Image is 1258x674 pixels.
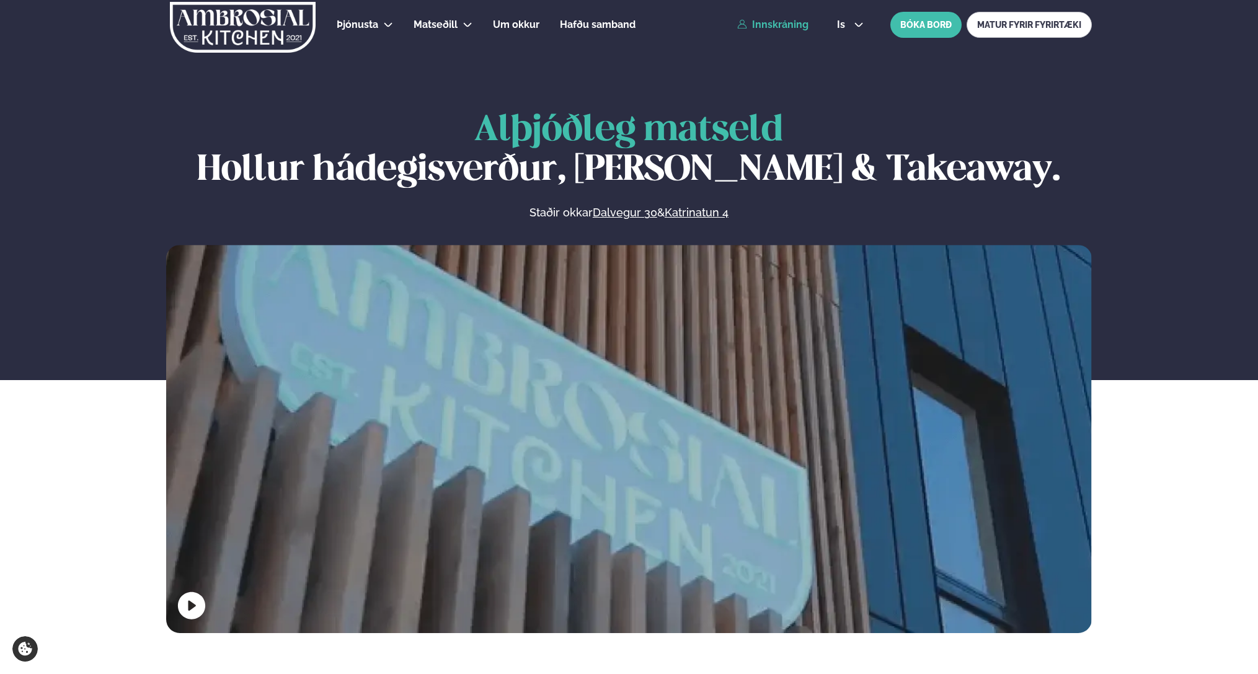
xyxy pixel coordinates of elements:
a: Þjónusta [337,17,378,32]
span: Um okkur [493,19,539,30]
a: MATUR FYRIR FYRIRTÆKI [967,12,1092,38]
a: Hafðu samband [560,17,636,32]
a: Um okkur [493,17,539,32]
a: Matseðill [414,17,458,32]
span: Hafðu samband [560,19,636,30]
a: Katrinatun 4 [665,205,729,220]
button: is [827,20,874,30]
h1: Hollur hádegisverður, [PERSON_NAME] & Takeaway. [166,111,1092,190]
img: logo [169,2,317,53]
button: BÓKA BORÐ [890,12,962,38]
p: Staðir okkar & [394,205,863,220]
span: Alþjóðleg matseld [474,113,783,148]
a: Innskráning [737,19,808,30]
span: is [837,20,849,30]
span: Þjónusta [337,19,378,30]
a: Cookie settings [12,636,38,662]
a: Dalvegur 30 [593,205,657,220]
span: Matseðill [414,19,458,30]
